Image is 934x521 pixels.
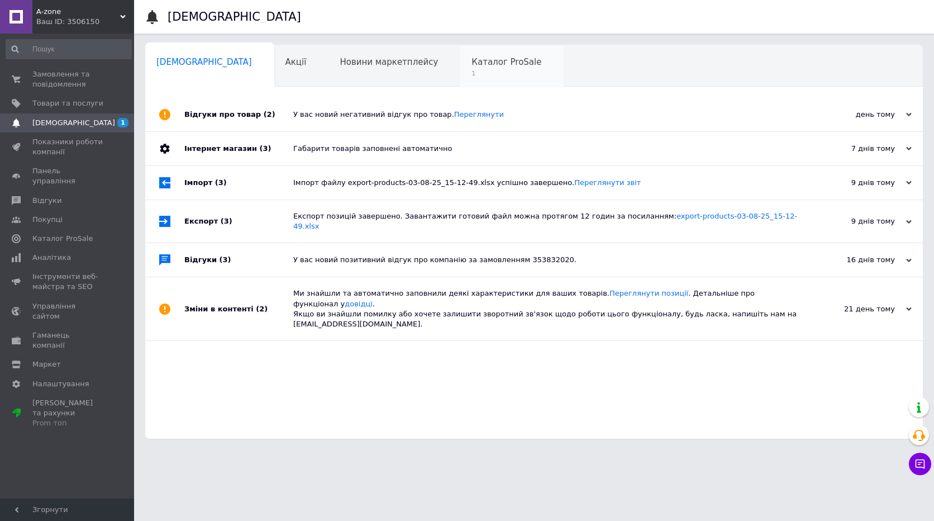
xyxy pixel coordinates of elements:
[454,110,504,119] a: Переглянути
[36,17,134,27] div: Ваш ID: 3506150
[471,57,541,67] span: Каталог ProSale
[800,178,912,188] div: 9 днів тому
[32,137,103,157] span: Показники роботи компанії
[293,178,800,188] div: Імпорт файлу export-products-03-08-25_15-12-49.xlsx успішно завершено.
[293,288,800,329] div: Ми знайшли та автоматично заповнили деякі характеристики для ваших товарів. . Детальніше про функ...
[293,110,800,120] div: У вас новий негативний відгук про товар.
[184,243,293,277] div: Відгуки
[32,118,115,128] span: [DEMOGRAPHIC_DATA]
[800,304,912,314] div: 21 день тому
[32,379,89,389] span: Налаштування
[184,200,293,243] div: Експорт
[609,289,688,297] a: Переглянути позиції
[117,118,128,127] span: 1
[36,7,120,17] span: A-zone
[156,57,252,67] span: [DEMOGRAPHIC_DATA]
[215,178,227,187] span: (3)
[32,330,103,351] span: Гаманець компанії
[293,144,800,154] div: Габарити товарів заповнені автоматично
[800,110,912,120] div: день тому
[32,234,93,244] span: Каталог ProSale
[220,255,231,264] span: (3)
[32,196,61,206] span: Відгуки
[168,10,301,23] h1: [DEMOGRAPHIC_DATA]
[264,110,275,119] span: (2)
[32,98,103,108] span: Товари та послуги
[340,57,438,67] span: Новини маркетплейсу
[909,453,931,475] button: Чат з покупцем
[184,132,293,165] div: Інтернет магазин
[293,211,800,231] div: Експорт позицій завершено. Завантажити готовий файл можна протягом 12 годин за посиланням:
[32,301,103,321] span: Управління сайтом
[184,166,293,200] div: Імпорт
[285,57,307,67] span: Акції
[32,166,103,186] span: Панель управління
[184,98,293,131] div: Відгуки про товар
[32,69,103,89] span: Замовлення та повідомлення
[574,178,641,187] a: Переглянути звіт
[32,418,103,428] div: Prom топ
[800,144,912,154] div: 7 днів тому
[32,215,63,225] span: Покупці
[345,300,373,308] a: довідці
[256,305,268,313] span: (2)
[6,39,132,59] input: Пошук
[221,217,232,225] span: (3)
[259,144,271,153] span: (3)
[293,255,800,265] div: У вас новий позитивний відгук про компанію за замовленням 353832020.
[800,216,912,226] div: 9 днів тому
[800,255,912,265] div: 16 днів тому
[32,398,103,429] span: [PERSON_NAME] та рахунки
[32,359,61,370] span: Маркет
[32,272,103,292] span: Інструменти веб-майстра та SEO
[471,69,541,78] span: 1
[184,277,293,340] div: Зміни в контенті
[32,253,71,263] span: Аналітика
